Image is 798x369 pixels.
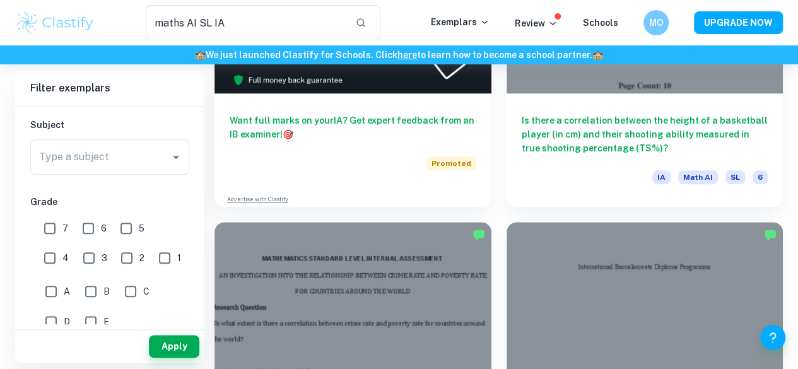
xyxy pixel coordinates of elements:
[643,10,669,35] button: MO
[101,221,107,235] span: 6
[592,50,603,60] span: 🏫
[139,221,144,235] span: 5
[139,251,144,265] span: 2
[760,325,785,350] button: Help and Feedback
[694,11,783,34] button: UPGRADE NOW
[64,315,70,329] span: D
[397,50,417,60] a: here
[426,156,476,170] span: Promoted
[30,118,189,132] h6: Subject
[64,284,70,298] span: A
[678,170,718,184] span: Math AI
[177,251,181,265] span: 1
[227,195,288,204] a: Advertise with Clastify
[195,50,206,60] span: 🏫
[764,228,777,241] img: Marked
[649,16,664,30] h6: MO
[149,335,199,358] button: Apply
[753,170,768,184] span: 6
[431,15,490,29] p: Exemplars
[143,284,150,298] span: C
[62,251,69,265] span: 4
[103,284,110,298] span: B
[15,71,204,106] h6: Filter exemplars
[3,48,795,62] h6: We just launched Clastify for Schools. Click to learn how to become a school partner.
[652,170,671,184] span: IA
[472,228,485,241] img: Marked
[522,114,768,155] h6: Is there a correlation between the height of a basketball player (in cm) and their shooting abili...
[62,221,68,235] span: 7
[167,148,185,166] button: Open
[30,195,189,209] h6: Grade
[515,16,558,30] p: Review
[103,315,109,329] span: E
[102,251,107,265] span: 3
[283,129,293,139] span: 🎯
[725,170,745,184] span: SL
[230,114,476,141] h6: Want full marks on your IA ? Get expert feedback from an IB examiner!
[583,18,618,28] a: Schools
[146,5,345,40] input: Search for any exemplars...
[15,10,95,35] img: Clastify logo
